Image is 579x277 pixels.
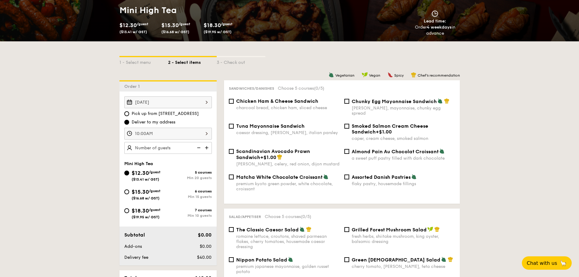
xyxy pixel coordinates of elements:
span: ($13.41 w/ GST) [132,177,159,182]
div: 2 - Select items [168,57,217,66]
span: ($19.95 w/ GST) [132,215,160,219]
span: Lead time: [424,19,446,24]
span: $18.30 [204,22,221,29]
img: icon-vegetarian.fe4039eb.svg [299,227,305,232]
input: Grilled Forest Mushroom Saladfresh herbs, shiitake mushroom, king oyster, balsamic dressing [344,227,349,232]
span: 🦙 [560,260,567,267]
img: icon-vegetarian.fe4039eb.svg [441,257,446,262]
img: icon-chef-hat.a58ddaea.svg [444,98,450,104]
div: a sweet puff pastry filled with dark chocolate [352,156,455,161]
span: Almond Pain Au Chocolat Croissant [352,149,439,154]
div: [PERSON_NAME], celery, red onion, dijon mustard [236,161,339,167]
span: The Classic Caesar Salad [236,227,299,233]
span: Grilled Forest Mushroom Salad [352,227,427,233]
span: Choose 5 courses [265,214,311,219]
input: Deliver to my address [124,120,129,125]
img: icon-vegan.f8ff3823.svg [427,227,433,232]
img: icon-vegetarian.fe4039eb.svg [411,174,417,179]
span: ($19.95 w/ GST) [204,30,232,34]
div: 1 - Select menu [119,57,168,66]
img: icon-vegan.f8ff3823.svg [362,72,368,78]
input: Nippon Potato Saladpremium japanese mayonnaise, golden russet potato [229,257,234,262]
span: $12.30 [132,170,149,176]
img: icon-clock.2db775ea.svg [430,10,439,17]
span: $15.30 [161,22,179,29]
div: premium kyoto green powder, white chocolate, croissant [236,181,339,192]
span: Choose 5 courses [278,86,324,91]
span: /guest [149,189,160,193]
span: (0/5) [314,86,324,91]
img: icon-chef-hat.a58ddaea.svg [277,154,282,160]
div: caesar dressing, [PERSON_NAME], italian parsley [236,130,339,135]
span: (0/5) [301,214,311,219]
span: Matcha White Chocolate Croissant [236,174,322,180]
span: Chicken Ham & Cheese Sandwich [236,98,318,104]
span: /guest [221,22,233,26]
span: Scandinavian Avocado Prawn Sandwich [236,148,310,160]
button: Chat with us🦙 [522,256,572,270]
input: Smoked Salmon Cream Cheese Sandwich+$1.00caper, cream cheese, smoked salmon [344,124,349,129]
span: $0.00 [200,244,212,249]
input: Chicken Ham & Cheese Sandwichcharcoal bread, chicken ham, sliced cheese [229,99,234,104]
input: Green [DEMOGRAPHIC_DATA] Saladcherry tomato, [PERSON_NAME], feta cheese [344,257,349,262]
span: Sandwiches/Danishes [229,86,274,91]
img: icon-vegetarian.fe4039eb.svg [329,72,334,78]
div: cherry tomato, [PERSON_NAME], feta cheese [352,264,455,269]
div: romaine lettuce, croutons, shaved parmesan flakes, cherry tomatoes, housemade caesar dressing [236,234,339,249]
img: icon-vegetarian.fe4039eb.svg [288,257,293,262]
input: Pick up from [STREET_ADDRESS] [124,111,129,116]
img: icon-vegetarian.fe4039eb.svg [323,174,329,179]
span: Mini High Tea [124,161,153,166]
img: icon-spicy.37a8142b.svg [388,72,393,78]
span: Subtotal [124,232,145,238]
div: premium japanese mayonnaise, golden russet potato [236,264,339,274]
span: $18.30 [132,207,149,214]
input: Almond Pain Au Chocolat Croissanta sweet puff pastry filled with dark chocolate [344,149,349,154]
div: Min 15 guests [168,195,212,199]
div: Min 20 guests [168,176,212,180]
span: Add-ons [124,244,142,249]
span: Deliver to my address [132,119,175,125]
span: $0.00 [198,232,212,238]
input: Assorted Danish Pastriesflaky pastry, housemade fillings [344,175,349,179]
input: Event date [124,96,212,108]
span: /guest [149,170,160,174]
img: icon-chef-hat.a58ddaea.svg [411,72,416,78]
span: Order 1 [124,84,142,89]
input: $18.30/guest($19.95 w/ GST)7 coursesMin 10 guests [124,208,129,213]
span: ($16.68 w/ GST) [132,196,160,200]
img: icon-chef-hat.a58ddaea.svg [448,257,453,262]
img: icon-vegetarian.fe4039eb.svg [437,98,443,104]
img: icon-chef-hat.a58ddaea.svg [434,227,440,232]
div: charcoal bread, chicken ham, sliced cheese [236,105,339,110]
span: Pick up from [STREET_ADDRESS] [132,111,199,117]
input: Matcha White Chocolate Croissantpremium kyoto green powder, white chocolate, croissant [229,175,234,179]
span: Chunky Egg Mayonnaise Sandwich [352,99,437,104]
div: caper, cream cheese, smoked salmon [352,136,455,141]
h1: Mini High Tea [119,5,287,16]
input: The Classic Caesar Saladromaine lettuce, croutons, shaved parmesan flakes, cherry tomatoes, house... [229,227,234,232]
div: flaky pastry, housemade fillings [352,181,455,186]
div: 6 courses [168,189,212,193]
div: Order in advance [408,24,462,36]
span: Smoked Salmon Cream Cheese Sandwich [352,123,428,135]
img: icon-add.58712e84.svg [203,142,212,154]
strong: 4 weekdays [427,25,452,30]
input: $12.30/guest($13.41 w/ GST)5 coursesMin 20 guests [124,171,129,175]
span: ($13.41 w/ GST) [119,30,147,34]
div: 5 courses [168,170,212,175]
span: +$1.00 [376,129,392,135]
div: 3 - Check out [217,57,265,66]
span: Assorted Danish Pastries [352,174,411,180]
span: /guest [149,208,160,212]
input: Scandinavian Avocado Prawn Sandwich+$1.00[PERSON_NAME], celery, red onion, dijon mustard [229,149,234,154]
img: icon-chef-hat.a58ddaea.svg [306,227,312,232]
div: fresh herbs, shiitake mushroom, king oyster, balsamic dressing [352,234,455,244]
span: /guest [179,22,190,26]
span: $12.30 [119,22,137,29]
span: Chat with us [527,260,557,266]
span: $15.30 [132,189,149,195]
div: 7 courses [168,208,212,212]
span: Chef's recommendation [418,73,460,78]
input: Tuna Mayonnaise Sandwichcaesar dressing, [PERSON_NAME], italian parsley [229,124,234,129]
